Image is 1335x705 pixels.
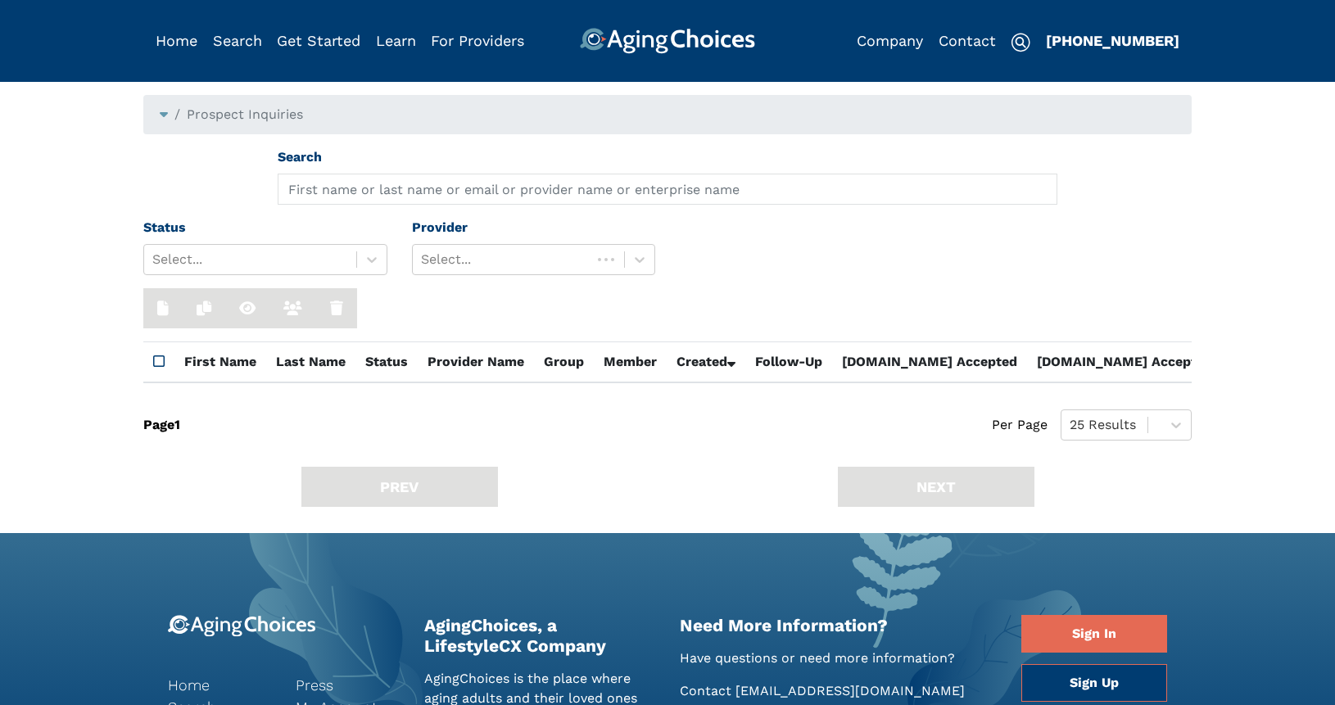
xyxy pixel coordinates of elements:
th: Follow-Up [745,342,832,383]
h2: AgingChoices, a LifestyleCX Company [424,615,656,656]
button: PREV [301,467,498,507]
a: Search [213,32,262,49]
div: Page 1 [143,409,180,441]
h2: Need More Information? [680,615,997,635]
nav: breadcrumb [143,95,1192,134]
a: Company [857,32,923,49]
div: Popover trigger [156,105,168,124]
a: Sign Up [1021,664,1167,702]
img: search-icon.svg [1011,33,1030,52]
button: Duplicate [183,288,225,328]
div: Popover trigger [213,28,262,54]
th: [DOMAIN_NAME] Accepted [1027,342,1222,383]
a: Sign In [1021,615,1167,653]
th: Member [594,342,667,383]
button: View Members [269,288,316,328]
a: Get Started [277,32,360,49]
th: Group [534,342,594,383]
p: Contact [680,681,997,701]
a: For Providers [431,32,524,49]
th: Provider Name [418,342,534,383]
th: Created [667,342,745,383]
a: Press [296,674,399,696]
button: View [225,288,269,328]
span: Prospect Inquiries [187,106,303,122]
label: Provider [412,218,468,237]
a: [PHONE_NUMBER] [1046,32,1179,49]
a: Contact [939,32,996,49]
img: AgingChoices [580,28,755,54]
button: Delete [316,288,357,328]
a: [EMAIL_ADDRESS][DOMAIN_NAME] [735,683,965,698]
label: Search [278,147,322,167]
a: Home [156,32,197,49]
a: Learn [376,32,416,49]
th: [DOMAIN_NAME] Accepted [832,342,1027,383]
th: Last Name [266,342,355,383]
th: Status [355,342,418,383]
p: Have questions or need more information? [680,649,997,668]
span: Per Page [992,409,1048,441]
button: New [143,288,183,328]
th: First Name [174,342,266,383]
label: Status [143,218,186,237]
input: First name or last name or email or provider name or enterprise name [278,174,1058,205]
a: Home [168,674,271,696]
button: NEXT [838,467,1034,507]
img: 9-logo.svg [168,615,316,637]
